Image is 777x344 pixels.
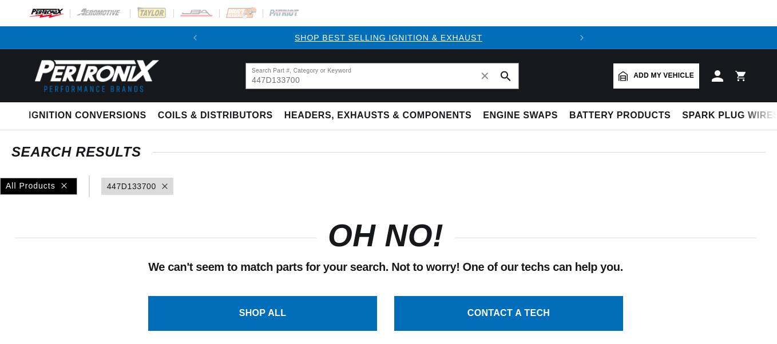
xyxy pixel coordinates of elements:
a: Add my vehicle [613,63,699,89]
span: Engine Swaps [483,110,558,122]
button: search button [493,63,518,89]
span: Coils & Distributors [158,110,273,122]
summary: Ignition Conversions [29,102,152,129]
a: SHOP ALL [148,296,377,331]
div: SEARCH RESULTS [11,146,766,158]
button: Translation missing: en.sections.announcements.previous_announcement [184,26,207,49]
img: Pertronix [29,56,160,95]
a: CONTACT A TECH [394,296,623,331]
a: SHOP BEST SELLING IGNITION & EXHAUST [295,33,482,42]
p: We can't seem to match parts for your search. Not to worry! One of our techs can help you. [15,258,756,276]
span: Battery Products [569,110,671,122]
div: 1 of 2 [207,31,570,44]
span: Headers, Exhausts & Components [284,110,471,122]
div: Announcement [207,31,570,44]
h1: OH NO! [328,222,443,249]
summary: Battery Products [564,102,676,129]
span: Add my vehicle [633,70,694,81]
input: Search Part #, Category or Keyword [246,63,518,89]
a: 447D133700 [107,180,156,193]
span: Ignition Conversions [29,110,146,122]
button: Translation missing: en.sections.announcements.next_announcement [570,26,593,49]
summary: Engine Swaps [477,102,564,129]
summary: Coils & Distributors [152,102,279,129]
summary: Headers, Exhausts & Components [279,102,477,129]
